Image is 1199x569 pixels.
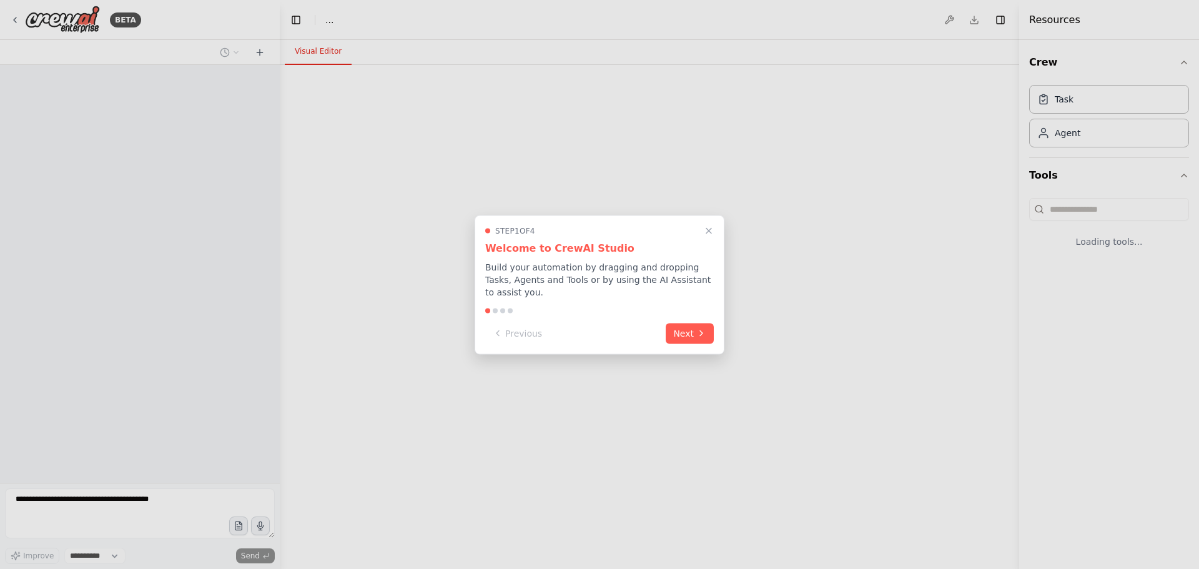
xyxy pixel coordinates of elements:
[287,11,305,29] button: Hide left sidebar
[495,225,535,235] span: Step 1 of 4
[666,323,714,344] button: Next
[485,240,714,255] h3: Welcome to CrewAI Studio
[485,260,714,298] p: Build your automation by dragging and dropping Tasks, Agents and Tools or by using the AI Assista...
[485,323,550,344] button: Previous
[701,223,716,238] button: Close walkthrough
